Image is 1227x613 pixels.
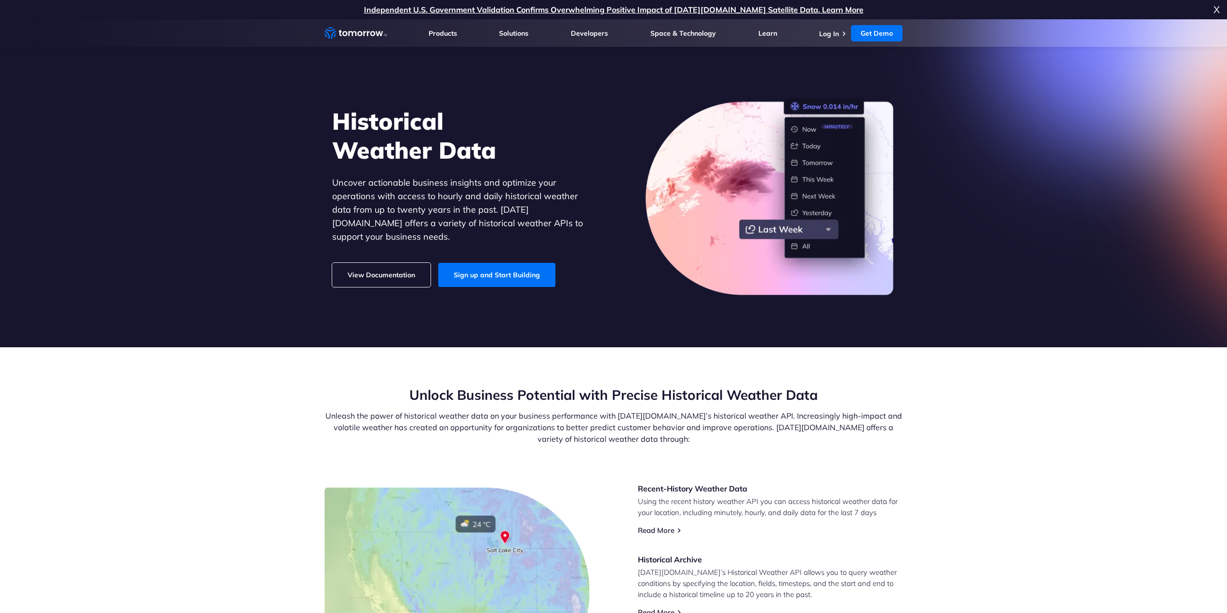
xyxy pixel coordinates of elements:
[758,29,777,38] a: Learn
[429,29,457,38] a: Products
[438,263,555,287] a: Sign up and Start Building
[332,107,597,164] h1: Historical Weather Data
[571,29,608,38] a: Developers
[638,496,903,518] p: Using the recent history weather API you can access historical weather data for your location, in...
[324,386,903,404] h2: Unlock Business Potential with Precise Historical Weather Data
[646,98,895,296] img: historical-weather-data.png.webp
[819,29,839,38] a: Log In
[638,567,903,600] p: [DATE][DOMAIN_NAME]’s Historical Weather API allows you to query weather conditions by specifying...
[851,25,903,41] a: Get Demo
[638,483,903,494] h3: Recent-History Weather Data
[650,29,716,38] a: Space & Technology
[364,5,863,14] a: Independent U.S. Government Validation Confirms Overwhelming Positive Impact of [DATE][DOMAIN_NAM...
[499,29,528,38] a: Solutions
[638,554,903,565] h3: Historical Archive
[324,410,903,445] p: Unleash the power of historical weather data on your business performance with [DATE][DOMAIN_NAME...
[332,263,431,287] a: View Documentation
[638,526,674,535] a: Read More
[332,176,597,244] p: Uncover actionable business insights and optimize your operations with access to hourly and daily...
[324,26,387,41] a: Home link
